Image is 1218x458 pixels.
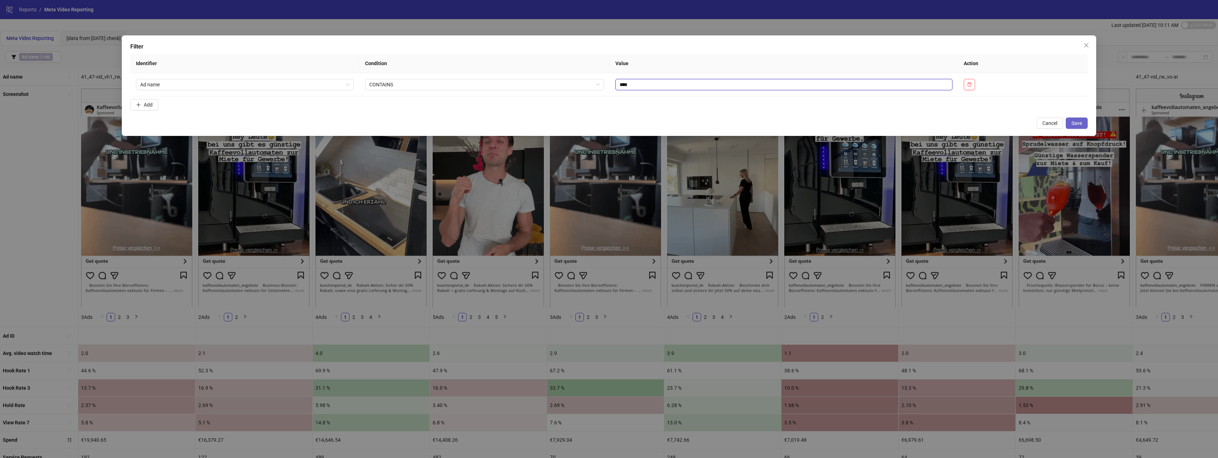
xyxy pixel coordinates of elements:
th: Condition [359,54,610,73]
button: Save [1066,118,1088,129]
th: Action [958,54,1088,73]
button: Cancel [1037,118,1063,129]
span: Cancel [1042,120,1057,126]
span: close [1083,42,1089,48]
button: Close [1081,40,1092,51]
button: Add [130,99,158,110]
span: Add [144,102,153,108]
span: CONTAINS [369,79,600,90]
span: delete [967,82,972,87]
th: Identifier [130,54,359,73]
span: Ad name [140,79,349,90]
th: Value [610,54,958,73]
span: plus [136,102,141,107]
div: Filter [130,42,1088,51]
span: Save [1071,120,1082,126]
